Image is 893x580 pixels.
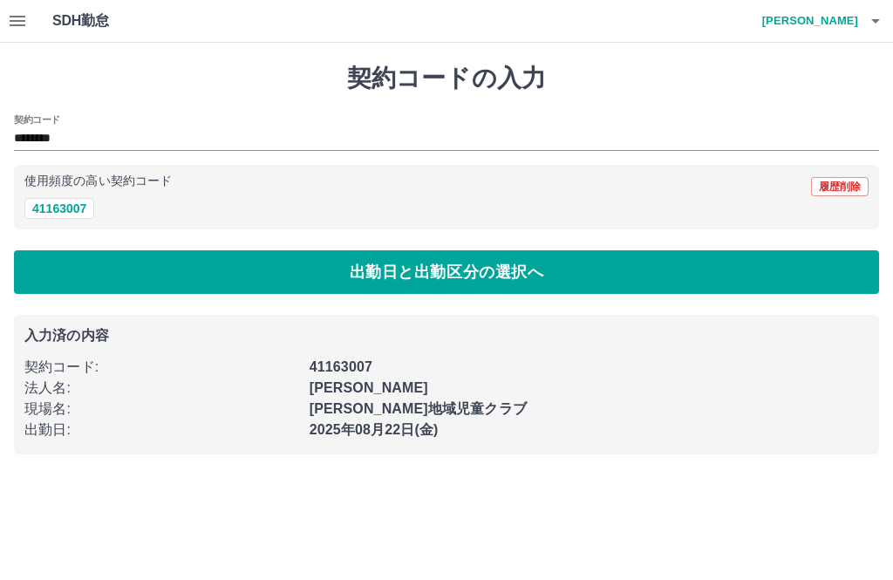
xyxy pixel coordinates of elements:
p: 契約コード : [24,357,299,378]
h1: 契約コードの入力 [14,64,879,93]
p: 出勤日 : [24,420,299,440]
b: 2025年08月22日(金) [310,422,439,437]
p: 入力済の内容 [24,329,869,343]
button: 出勤日と出勤区分の選択へ [14,250,879,294]
p: 現場名 : [24,399,299,420]
b: 41163007 [310,359,372,374]
b: [PERSON_NAME]地域児童クラブ [310,401,527,416]
h2: 契約コード [14,113,60,126]
button: 履歴削除 [811,177,869,196]
p: 法人名 : [24,378,299,399]
b: [PERSON_NAME] [310,380,428,395]
button: 41163007 [24,198,94,219]
p: 使用頻度の高い契約コード [24,175,172,188]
